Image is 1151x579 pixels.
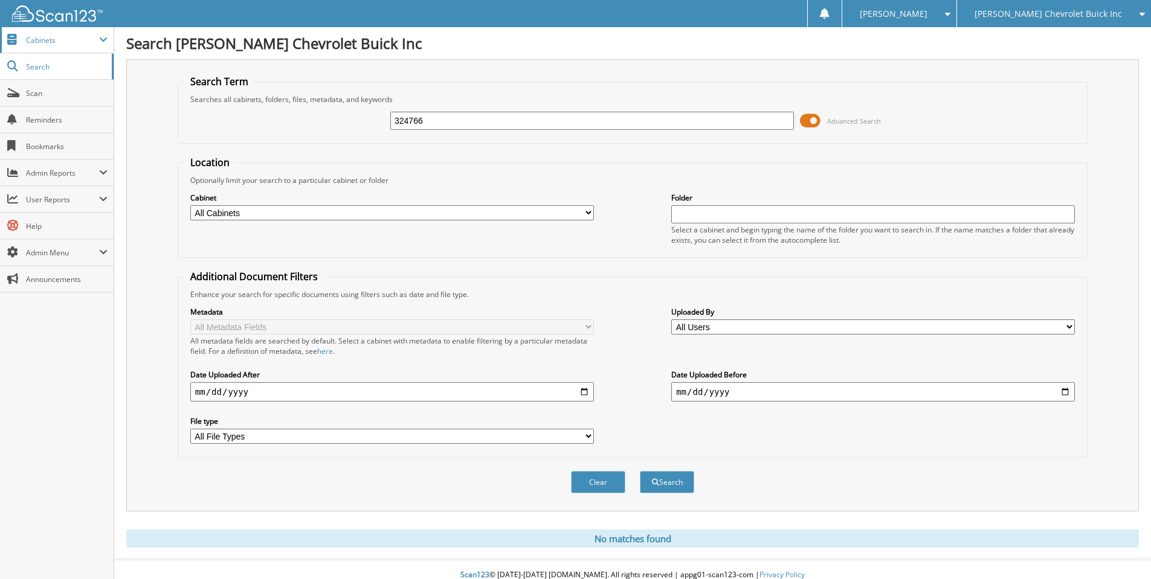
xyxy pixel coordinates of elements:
span: Bookmarks [26,141,108,152]
div: All metadata fields are searched by default. Select a cabinet with metadata to enable filtering b... [190,336,594,356]
span: Advanced Search [827,117,881,126]
legend: Location [184,156,236,169]
input: end [671,382,1075,401]
div: Enhance your search for specific documents using filters such as date and file type. [184,289,1081,299]
label: Metadata [190,307,594,317]
div: Select a cabinet and begin typing the name of the folder you want to search in. If the name match... [671,225,1075,245]
span: Scan [26,88,108,98]
label: File type [190,416,594,426]
span: Search [26,62,106,72]
label: Folder [671,193,1075,203]
a: here [317,346,333,356]
label: Uploaded By [671,307,1075,317]
iframe: Chat Widget [1091,521,1151,579]
span: Reminders [26,115,108,125]
div: Optionally limit your search to a particular cabinet or folder [184,175,1081,185]
span: Cabinets [26,35,99,45]
button: Search [640,471,694,493]
label: Cabinet [190,193,594,203]
span: [PERSON_NAME] [860,10,927,18]
span: [PERSON_NAME] Chevrolet Buick Inc [975,10,1122,18]
div: Searches all cabinets, folders, files, metadata, and keywords [184,94,1081,104]
h1: Search [PERSON_NAME] Chevrolet Buick Inc [126,33,1139,53]
div: No matches found [126,529,1139,548]
label: Date Uploaded After [190,369,594,380]
span: User Reports [26,194,99,205]
span: Help [26,221,108,231]
label: Date Uploaded Before [671,369,1075,380]
legend: Additional Document Filters [184,270,324,283]
input: start [190,382,594,401]
span: Announcements [26,274,108,284]
span: Admin Reports [26,168,99,178]
span: Admin Menu [26,248,99,258]
button: Clear [571,471,625,493]
legend: Search Term [184,75,254,88]
img: scan123-logo-white.svg [12,5,103,22]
